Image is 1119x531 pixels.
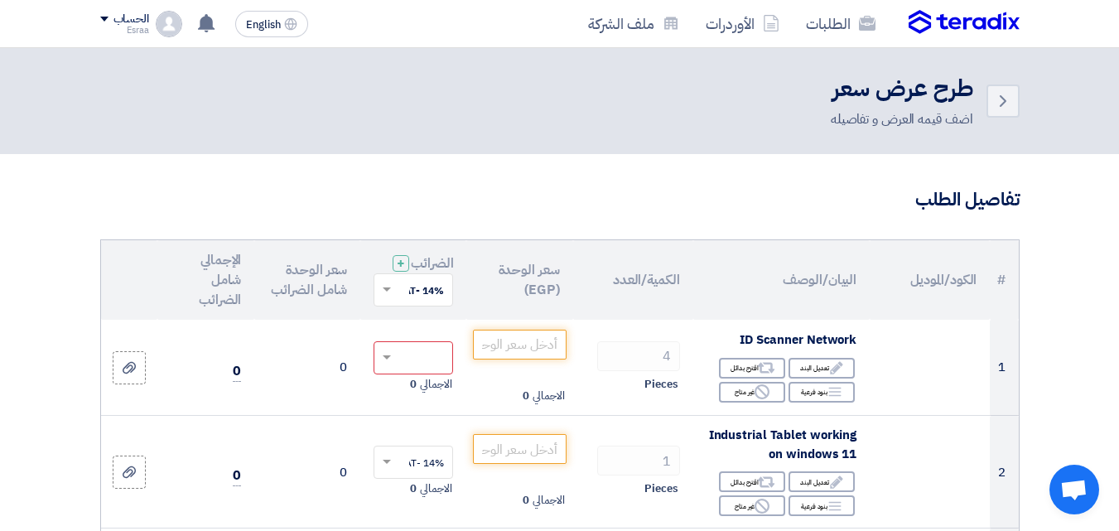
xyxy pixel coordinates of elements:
[254,416,360,529] td: 0
[466,240,572,320] th: سعر الوحدة (EGP)
[597,446,680,475] input: RFQ_STEP1.ITEMS.2.AMOUNT_TITLE
[100,187,1020,213] h3: تفاصيل الطلب
[157,240,254,320] th: الإجمالي شامل الضرائب
[397,253,405,273] span: +
[410,480,417,497] span: 0
[909,10,1020,35] img: Teradix logo
[254,320,360,416] td: 0
[235,11,308,37] button: English
[473,434,566,464] input: أدخل سعر الوحدة
[719,358,785,379] div: اقترح بدائل
[789,471,855,492] div: تعديل البند
[523,492,529,509] span: 0
[644,376,678,393] span: Pieces
[719,495,785,516] div: غير متاح
[693,240,870,320] th: البيان/الوصف
[831,73,973,105] h2: طرح عرض سعر
[1049,465,1099,514] div: Open chat
[233,466,241,486] span: 0
[709,426,857,463] span: Industrial Tablet working on windows 11
[990,416,1018,529] td: 2
[793,4,889,43] a: الطلبات
[473,330,566,360] input: أدخل سعر الوحدة
[246,19,281,31] span: English
[420,480,451,497] span: الاجمالي
[100,26,149,35] div: Esraa
[990,240,1018,320] th: #
[644,480,678,497] span: Pieces
[533,492,564,509] span: الاجمالي
[719,382,785,403] div: غير متاح
[374,341,453,374] ng-select: VAT
[156,11,182,37] img: profile_test.png
[692,4,793,43] a: الأوردرات
[233,361,241,382] span: 0
[789,358,855,379] div: تعديل البند
[789,382,855,403] div: بنود فرعية
[740,331,856,349] span: ID Scanner Network
[113,12,149,27] div: الحساب
[254,240,360,320] th: سعر الوحدة شامل الضرائب
[410,376,417,393] span: 0
[573,240,693,320] th: الكمية/العدد
[831,109,973,129] div: اضف قيمه العرض و تفاصيله
[360,240,466,320] th: الضرائب
[575,4,692,43] a: ملف الشركة
[420,376,451,393] span: الاجمالي
[719,471,785,492] div: اقترح بدائل
[870,240,990,320] th: الكود/الموديل
[533,388,564,404] span: الاجمالي
[597,341,680,371] input: RFQ_STEP1.ITEMS.2.AMOUNT_TITLE
[789,495,855,516] div: بنود فرعية
[990,320,1018,416] td: 1
[374,446,453,479] ng-select: VAT
[523,388,529,404] span: 0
